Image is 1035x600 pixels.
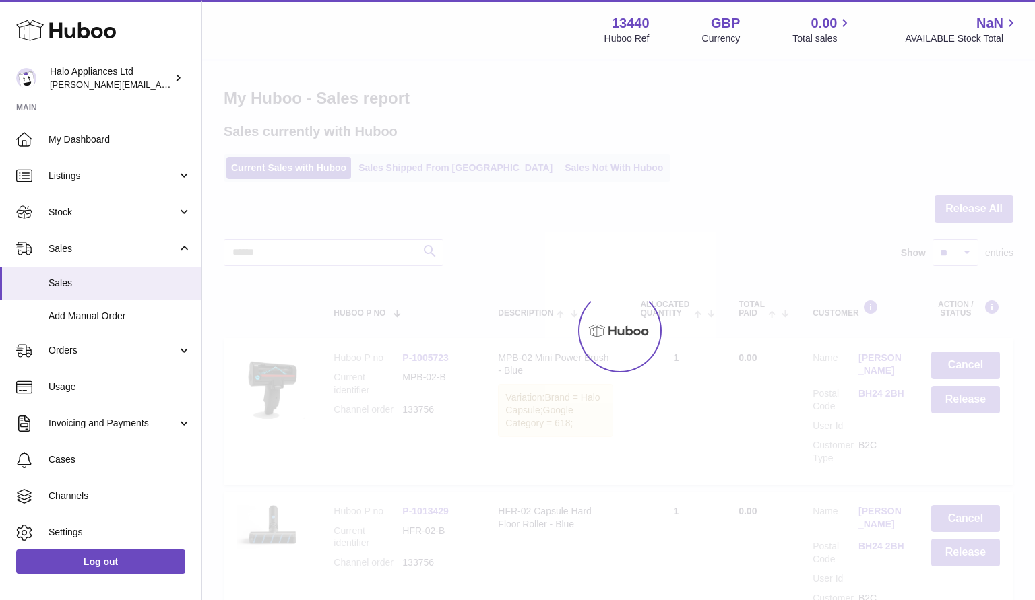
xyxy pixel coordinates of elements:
div: Currency [702,32,741,45]
strong: GBP [711,14,740,32]
span: Sales [49,242,177,255]
span: Add Manual Order [49,310,191,323]
span: Settings [49,526,191,539]
span: [PERSON_NAME][EMAIL_ADDRESS][DOMAIN_NAME] [50,79,270,90]
a: NaN AVAILABLE Stock Total [905,14,1019,45]
a: Log out [16,549,185,574]
div: Halo Appliances Ltd [50,65,171,91]
span: Cases [49,453,191,466]
div: Huboo Ref [604,32,650,45]
span: Invoicing and Payments [49,417,177,430]
span: NaN [976,14,1003,32]
span: 0.00 [811,14,838,32]
span: My Dashboard [49,133,191,146]
span: Orders [49,344,177,357]
span: Usage [49,380,191,393]
strong: 13440 [612,14,650,32]
span: AVAILABLE Stock Total [905,32,1019,45]
span: Total sales [792,32,852,45]
span: Listings [49,170,177,182]
a: 0.00 Total sales [792,14,852,45]
span: Sales [49,277,191,290]
span: Stock [49,206,177,219]
img: paul@haloappliances.com [16,68,36,88]
span: Channels [49,490,191,502]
